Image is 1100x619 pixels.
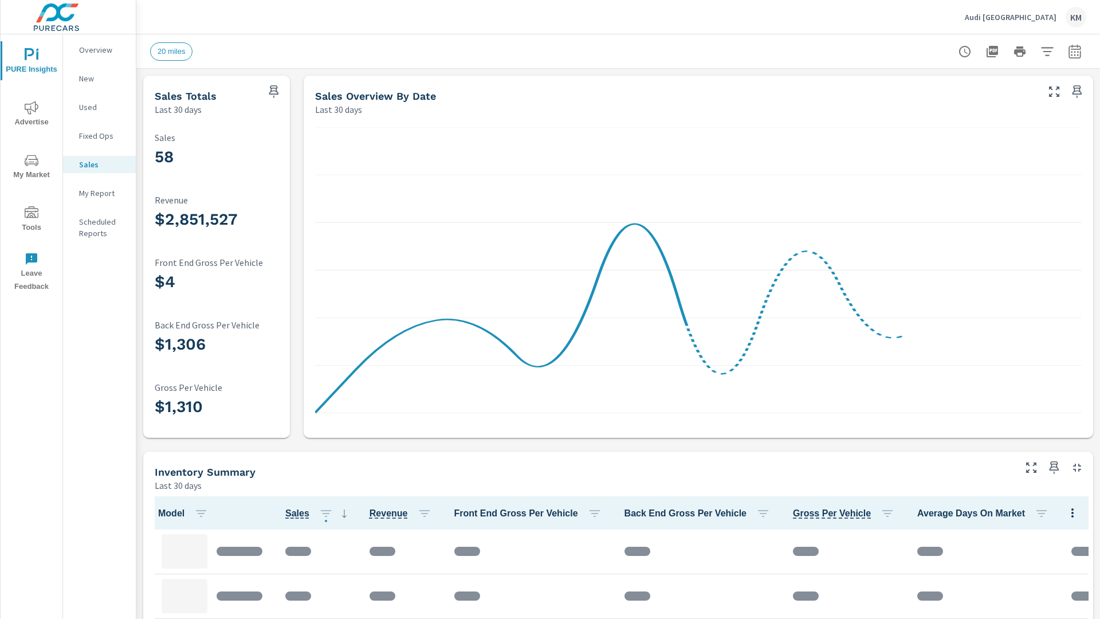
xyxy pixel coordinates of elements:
[155,90,217,102] h5: Sales Totals
[4,206,59,234] span: Tools
[1,34,62,298] div: nav menu
[79,44,127,56] p: Overview
[965,12,1056,22] p: Audi [GEOGRAPHIC_DATA]
[1066,7,1086,28] div: KM
[63,99,136,116] div: Used
[63,156,136,173] div: Sales
[793,507,899,520] span: Gross Per Vehicle
[370,507,436,520] span: Revenue
[155,257,306,268] p: Front End Gross Per Vehicle
[155,479,202,492] p: Last 30 days
[4,154,59,182] span: My Market
[79,216,127,239] p: Scheduled Reports
[151,47,192,56] span: 20 miles
[917,507,1053,520] span: Average Days On Market
[155,466,256,478] h5: Inventory Summary
[1045,459,1063,477] span: Save this to your personalized report
[285,507,309,520] span: Number of vehicles sold by the dealership over the selected date range. [Source: This data is sou...
[4,48,59,76] span: PURE Insights
[79,101,127,113] p: Used
[1063,40,1086,63] button: Select Date Range
[793,507,871,520] span: Average gross profit generated by the dealership for each vehicle sold over the selected date ran...
[63,213,136,242] div: Scheduled Reports
[981,40,1004,63] button: "Export Report to PDF"
[63,70,136,87] div: New
[1068,83,1086,101] span: Save this to your personalized report
[155,397,306,417] h3: $1,310
[265,83,283,101] span: Save this to your personalized report
[285,507,351,520] span: Sales
[315,103,362,116] p: Last 30 days
[155,132,306,143] p: Sales
[155,382,306,393] p: Gross Per Vehicle
[454,507,606,520] span: Front End Gross Per Vehicle
[155,335,306,354] h3: $1,306
[63,41,136,58] div: Overview
[79,187,127,199] p: My Report
[1008,40,1031,63] button: Print Report
[155,210,306,229] h3: $2,851,527
[63,127,136,144] div: Fixed Ops
[63,185,136,202] div: My Report
[1022,459,1040,477] button: Make Fullscreen
[79,159,127,170] p: Sales
[155,272,306,292] h3: $4
[155,147,306,167] h3: 58
[155,103,202,116] p: Last 30 days
[158,507,213,520] span: Model
[1068,459,1086,477] button: Minimize Widget
[315,90,436,102] h5: Sales Overview By Date
[4,252,59,293] span: Leave Feedback
[79,130,127,142] p: Fixed Ops
[1036,40,1059,63] button: Apply Filters
[4,101,59,129] span: Advertise
[370,507,408,520] span: Total sales revenue over the selected date range. [Source: This data is sourced from the dealer’s...
[155,195,306,205] p: Revenue
[79,73,127,84] p: New
[624,507,775,520] span: Back End Gross Per Vehicle
[1045,83,1063,101] button: Make Fullscreen
[155,320,306,330] p: Back End Gross Per Vehicle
